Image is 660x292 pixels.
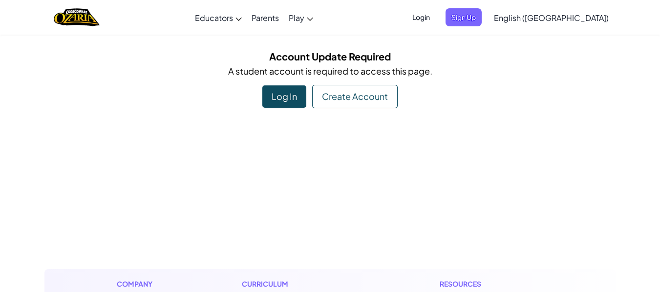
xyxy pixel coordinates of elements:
span: Play [289,13,304,23]
a: Educators [190,4,247,31]
span: Educators [195,13,233,23]
a: Parents [247,4,284,31]
h1: Curriculum [242,279,360,289]
a: English ([GEOGRAPHIC_DATA]) [489,4,614,31]
a: Ozaria by CodeCombat logo [54,7,99,27]
a: Play [284,4,318,31]
div: Create Account [312,85,398,108]
h1: Company [117,279,162,289]
h1: Resources [440,279,544,289]
h5: Account Update Required [52,49,609,64]
img: Home [54,7,99,27]
span: English ([GEOGRAPHIC_DATA]) [494,13,609,23]
div: Log In [262,85,306,108]
button: Sign Up [446,8,482,26]
button: Login [406,8,436,26]
p: A student account is required to access this page. [52,64,609,78]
